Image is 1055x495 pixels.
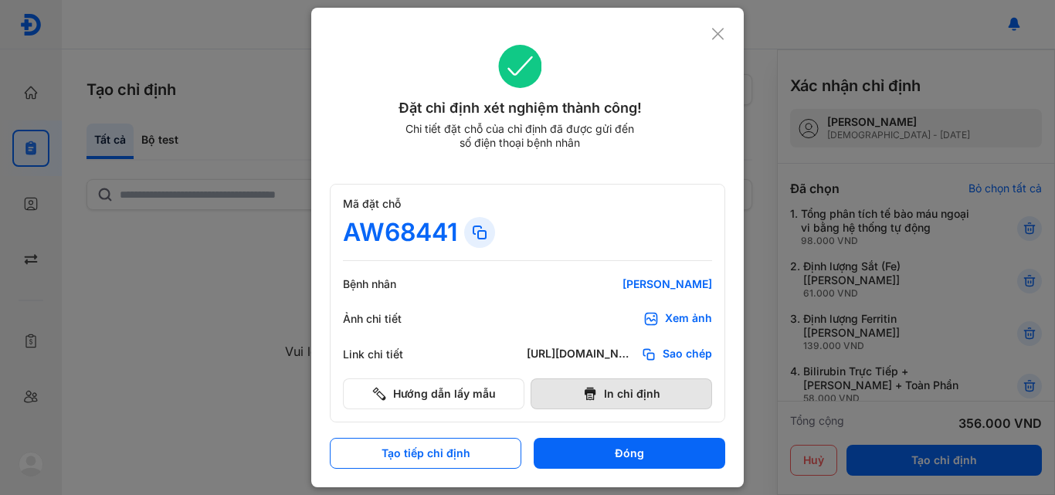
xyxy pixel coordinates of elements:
[665,311,712,327] div: Xem ảnh
[343,277,436,291] div: Bệnh nhân
[330,438,521,469] button: Tạo tiếp chỉ định
[663,347,712,362] span: Sao chép
[343,378,524,409] button: Hướng dẫn lấy mẫu
[527,347,635,362] div: [URL][DOMAIN_NAME]
[527,277,712,291] div: [PERSON_NAME]
[399,122,641,150] div: Chi tiết đặt chỗ của chỉ định đã được gửi đến số điện thoại bệnh nhân
[343,312,436,326] div: Ảnh chi tiết
[330,97,711,119] div: Đặt chỉ định xét nghiệm thành công!
[343,197,712,211] div: Mã đặt chỗ
[343,348,436,361] div: Link chi tiết
[531,378,712,409] button: In chỉ định
[343,217,458,248] div: AW68441
[534,438,725,469] button: Đóng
